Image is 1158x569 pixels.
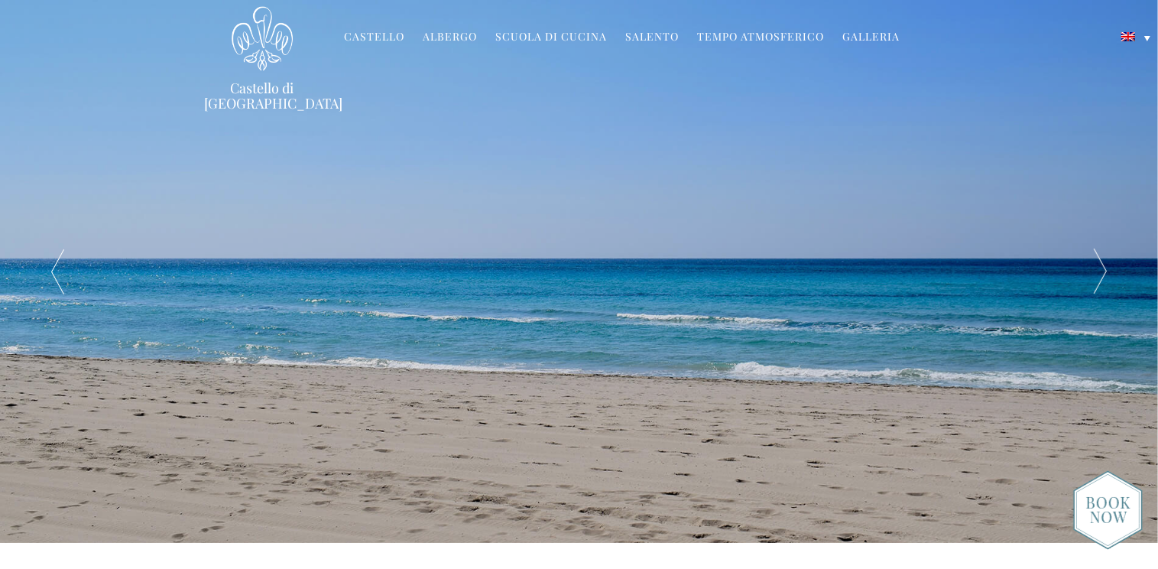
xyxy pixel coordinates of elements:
[843,29,900,47] a: Galleria
[698,29,825,47] a: Tempo atmosferico
[205,80,320,111] a: Castello di [GEOGRAPHIC_DATA]
[345,29,405,47] a: Castello
[1121,32,1135,41] img: Inglese
[205,79,343,112] font: Castello di [GEOGRAPHIC_DATA]
[496,29,608,47] a: Scuola di cucina
[423,29,478,47] a: Albergo
[843,29,900,44] font: Galleria
[345,29,405,44] font: Castello
[626,29,680,44] font: Salento
[626,29,680,47] a: Salento
[698,29,825,44] font: Tempo atmosferico
[232,6,293,71] img: Castello di Ugento
[1073,470,1143,550] img: new-booknow.png
[496,29,608,44] font: Scuola di cucina
[423,29,478,44] font: Albergo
